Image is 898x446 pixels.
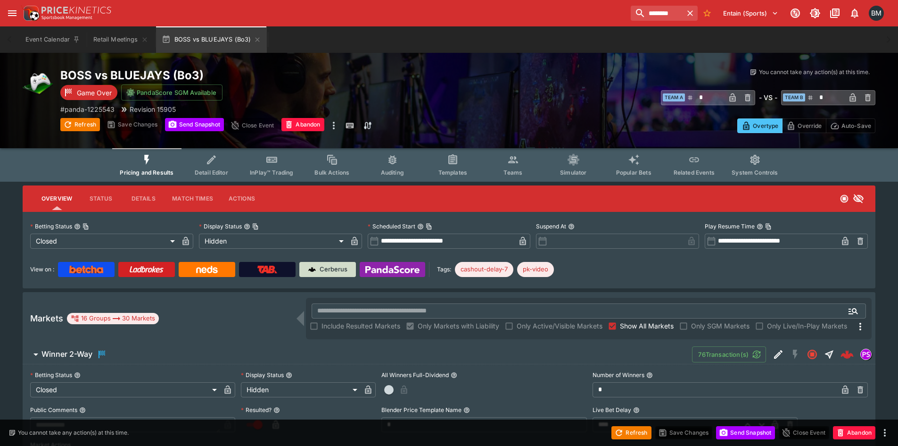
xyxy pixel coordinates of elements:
button: Send Snapshot [165,118,224,131]
button: Refresh [60,118,100,131]
img: Cerberus [308,266,316,273]
span: Team A [663,93,685,101]
button: No Bookmarks [700,6,715,21]
button: Betting Status [74,372,81,379]
p: Number of Winners [593,371,644,379]
p: You cannot take any action(s) at this time. [759,68,870,76]
p: You cannot take any action(s) at this time. [18,429,129,437]
span: Only Live/In-Play Markets [767,321,847,331]
button: BOSS vs BLUEJAYS (Bo3) [156,26,267,53]
span: Auditing [381,169,404,176]
div: Byron Monk [869,6,884,21]
button: Retail Meetings [88,26,154,53]
div: Betting Target: cerberus [455,262,513,277]
button: Overview [34,187,80,210]
button: Toggle light/dark mode [807,5,824,22]
button: Override [782,118,826,133]
p: Play Resume Time [705,222,755,230]
span: Related Events [674,169,715,176]
img: Sportsbook Management [41,16,92,20]
span: Teams [503,169,522,176]
img: PriceKinetics Logo [21,4,40,23]
button: more [328,118,339,133]
a: f0fa29d2-eb78-4dae-ad3d-fd094b436825 [838,345,857,364]
p: Resulted? [241,406,272,414]
span: Only SGM Markets [691,321,750,331]
button: Copy To Clipboard [426,223,432,230]
p: Display Status [241,371,284,379]
span: Bulk Actions [314,169,349,176]
svg: Closed [807,349,818,360]
button: Auto-Save [826,118,875,133]
span: cashout-delay-7 [455,265,513,274]
button: 76Transaction(s) [692,346,766,362]
img: TabNZ [257,266,277,273]
h6: Winner 2-Way [41,349,92,359]
button: Status [80,187,122,210]
div: pandascore [860,349,872,360]
p: Cerberus [320,265,347,274]
button: open drawer [4,5,21,22]
button: Documentation [826,5,843,22]
button: Live Bet Delay [633,407,640,413]
input: search [631,6,683,21]
div: Betting Target: cerberus [517,262,554,277]
button: Refresh [611,426,651,439]
p: Overtype [753,121,778,131]
button: Notifications [846,5,863,22]
label: Tags: [437,262,451,277]
span: Include Resulted Markets [321,321,400,331]
button: SGM Disabled [787,346,804,363]
div: Closed [30,382,220,397]
span: Mark an event as closed and abandoned. [833,427,875,437]
svg: More [855,321,866,332]
span: Show All Markets [620,321,674,331]
button: Play Resume TimeCopy To Clipboard [757,223,763,230]
button: Scheduled StartCopy To Clipboard [417,223,424,230]
button: Betting StatusCopy To Clipboard [74,223,81,230]
img: Betcha [69,266,103,273]
span: Popular Bets [616,169,651,176]
img: Panda Score [365,266,420,273]
div: Hidden [241,382,361,397]
img: PriceKinetics [41,7,111,14]
div: Start From [737,118,875,133]
svg: Closed [840,194,849,203]
span: Team B [783,93,805,101]
p: Scheduled Start [368,222,415,230]
button: Event Calendar [20,26,86,53]
button: Resulted? [273,407,280,413]
button: Copy To Clipboard [765,223,772,230]
span: InPlay™ Trading [250,169,293,176]
button: Details [122,187,165,210]
span: System Controls [732,169,778,176]
p: Blender Price Template Name [381,406,461,414]
span: pk-video [517,265,554,274]
label: View on : [30,262,54,277]
p: Auto-Save [841,121,871,131]
span: Templates [438,169,467,176]
p: Override [798,121,822,131]
span: Detail Editor [195,169,228,176]
button: Select Tenant [717,6,784,21]
button: Abandon [833,426,875,439]
button: Closed [804,346,821,363]
p: Copy To Clipboard [60,104,115,114]
div: Hidden [199,234,347,249]
span: Simulator [560,169,586,176]
button: Number of Winners [646,372,653,379]
div: Event type filters [112,148,785,182]
p: All Winners Full-Dividend [381,371,449,379]
p: Revision 15905 [130,104,176,114]
p: Betting Status [30,371,72,379]
button: Actions [221,187,263,210]
button: Copy To Clipboard [82,223,89,230]
img: pandascore [861,349,871,360]
img: Ladbrokes [129,266,164,273]
button: Display StatusCopy To Clipboard [244,223,250,230]
button: Straight [821,346,838,363]
a: Cerberus [299,262,356,277]
p: Suspend At [536,222,566,230]
button: Open [845,303,862,320]
span: Pricing and Results [120,169,173,176]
